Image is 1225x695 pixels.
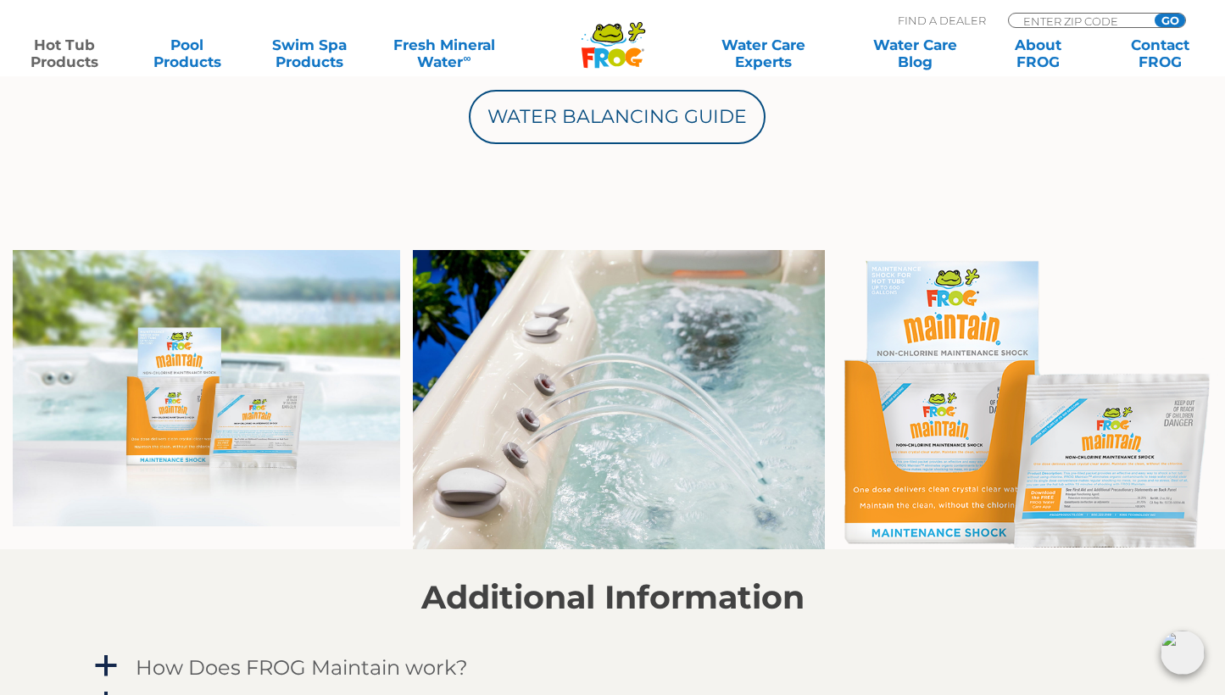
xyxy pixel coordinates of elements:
a: PoolProducts [140,36,235,70]
sup: ∞ [463,52,471,64]
img: MaintainForWeb [838,250,1225,548]
a: AboutFROG [990,36,1085,70]
a: Hot TubProducts [17,36,112,70]
a: a How Does FROG Maintain work? [92,652,1134,683]
a: Water CareExperts [686,36,841,70]
img: openIcon [1161,631,1205,675]
a: Water CareBlog [868,36,963,70]
p: Find A Dealer [898,13,986,28]
h4: How Does FROG Maintain work? [136,656,468,679]
img: Maintain tray and pouch on tub [13,250,400,526]
a: Swim SpaProducts [262,36,357,70]
img: Jacuzzi [413,250,826,549]
h2: Additional Information [92,579,1134,616]
a: Fresh MineralWater∞ [385,36,504,70]
input: Zip Code Form [1022,14,1136,28]
input: GO [1155,14,1185,27]
span: a [93,653,119,679]
a: ContactFROG [1113,36,1208,70]
a: Water Balancing Guide [469,90,766,144]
